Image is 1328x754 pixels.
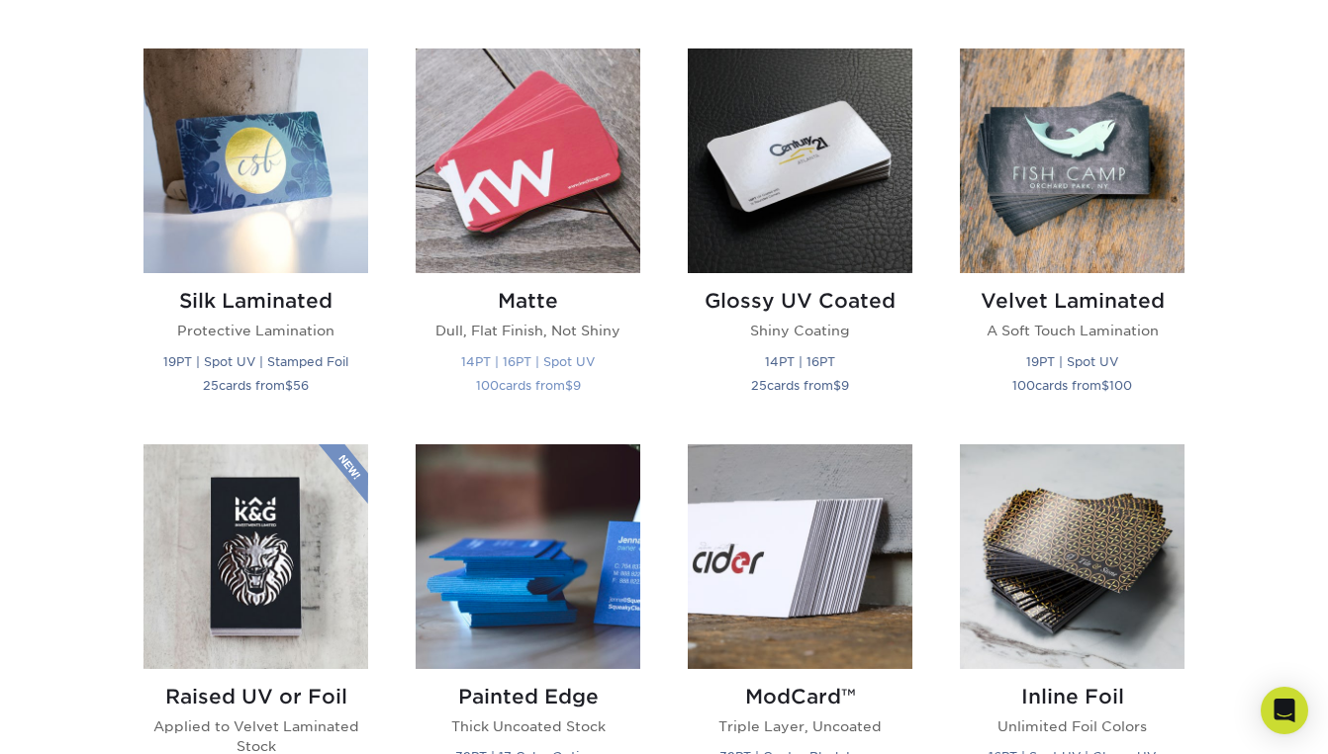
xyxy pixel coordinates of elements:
[688,685,912,708] h2: ModCard™
[203,378,219,393] span: 25
[416,444,640,669] img: Painted Edge Business Cards
[143,48,368,273] img: Silk Laminated Business Cards
[960,48,1185,420] a: Velvet Laminated Business Cards Velvet Laminated A Soft Touch Lamination 19PT | Spot UV 100cards ...
[1101,378,1109,393] span: $
[960,685,1185,708] h2: Inline Foil
[476,378,499,393] span: 100
[1261,687,1308,734] div: Open Intercom Messenger
[416,321,640,340] p: Dull, Flat Finish, Not Shiny
[285,378,293,393] span: $
[751,378,849,393] small: cards from
[416,289,640,313] h2: Matte
[293,378,309,393] span: 56
[163,354,348,369] small: 19PT | Spot UV | Stamped Foil
[1012,378,1035,393] span: 100
[960,716,1185,736] p: Unlimited Foil Colors
[143,48,368,420] a: Silk Laminated Business Cards Silk Laminated Protective Lamination 19PT | Spot UV | Stamped Foil ...
[765,354,835,369] small: 14PT | 16PT
[143,444,368,669] img: Raised UV or Foil Business Cards
[688,289,912,313] h2: Glossy UV Coated
[203,378,309,393] small: cards from
[461,354,595,369] small: 14PT | 16PT | Spot UV
[688,444,912,669] img: ModCard™ Business Cards
[960,444,1185,669] img: Inline Foil Business Cards
[319,444,368,504] img: New Product
[143,321,368,340] p: Protective Lamination
[960,289,1185,313] h2: Velvet Laminated
[688,716,912,736] p: Triple Layer, Uncoated
[960,48,1185,273] img: Velvet Laminated Business Cards
[416,48,640,420] a: Matte Business Cards Matte Dull, Flat Finish, Not Shiny 14PT | 16PT | Spot UV 100cards from$9
[688,321,912,340] p: Shiny Coating
[565,378,573,393] span: $
[841,378,849,393] span: 9
[1012,378,1132,393] small: cards from
[688,48,912,420] a: Glossy UV Coated Business Cards Glossy UV Coated Shiny Coating 14PT | 16PT 25cards from$9
[1026,354,1118,369] small: 19PT | Spot UV
[573,378,581,393] span: 9
[688,48,912,273] img: Glossy UV Coated Business Cards
[143,685,368,708] h2: Raised UV or Foil
[1109,378,1132,393] span: 100
[476,378,581,393] small: cards from
[751,378,767,393] span: 25
[416,48,640,273] img: Matte Business Cards
[416,685,640,708] h2: Painted Edge
[833,378,841,393] span: $
[960,321,1185,340] p: A Soft Touch Lamination
[416,716,640,736] p: Thick Uncoated Stock
[143,289,368,313] h2: Silk Laminated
